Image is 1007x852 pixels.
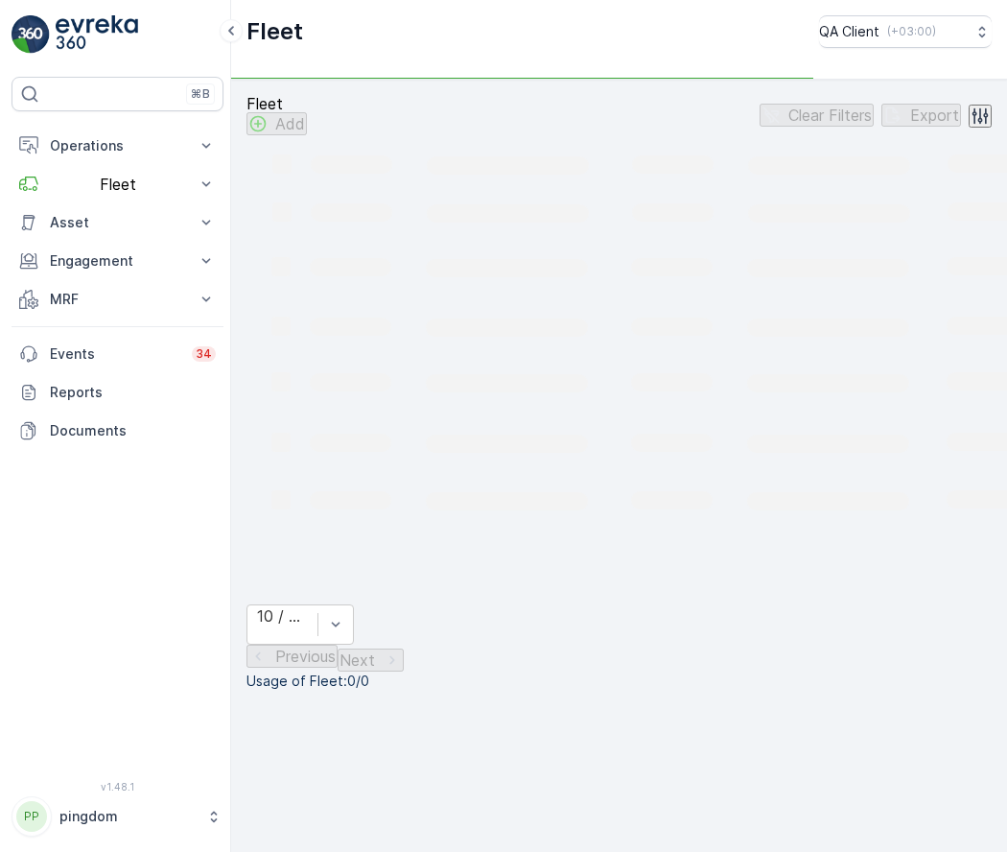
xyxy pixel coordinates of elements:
button: Engagement [12,242,223,280]
p: 34 [196,346,212,362]
button: Next [338,649,404,672]
button: MRF [12,280,223,319]
p: Engagement [50,251,185,271]
button: QA Client(+03:00) [819,15,992,48]
a: Documents [12,412,223,450]
p: ( +03:00 ) [887,24,936,39]
p: Clear Filters [788,106,872,124]
div: 10 / Page [257,607,308,625]
p: Fleet [50,176,185,193]
span: v 1.48.1 [12,781,223,793]
a: Events34 [12,335,223,373]
button: Operations [12,127,223,165]
img: logo_light-DOdMpM7g.png [56,15,138,54]
button: Asset [12,203,223,242]
p: ⌘B [191,86,210,102]
p: Next [340,651,375,669]
p: Documents [50,421,216,440]
button: Clear Filters [760,104,874,127]
p: Operations [50,136,185,155]
p: Asset [50,213,185,232]
button: PPpingdom [12,796,223,837]
p: Fleet [246,95,307,112]
p: MRF [50,290,185,309]
p: QA Client [819,22,879,41]
p: pingdom [59,807,197,826]
button: Export [881,104,961,127]
p: Add [275,115,305,132]
p: Previous [275,648,336,665]
p: Export [910,106,959,124]
button: Add [246,112,307,135]
img: logo [12,15,50,54]
p: Fleet [246,16,303,47]
div: PP [16,801,47,832]
p: Reports [50,383,216,402]
button: Fleet [12,165,223,203]
p: Events [50,344,180,364]
p: Usage of Fleet : 0/0 [246,672,992,691]
button: Previous [246,645,338,668]
a: Reports [12,373,223,412]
